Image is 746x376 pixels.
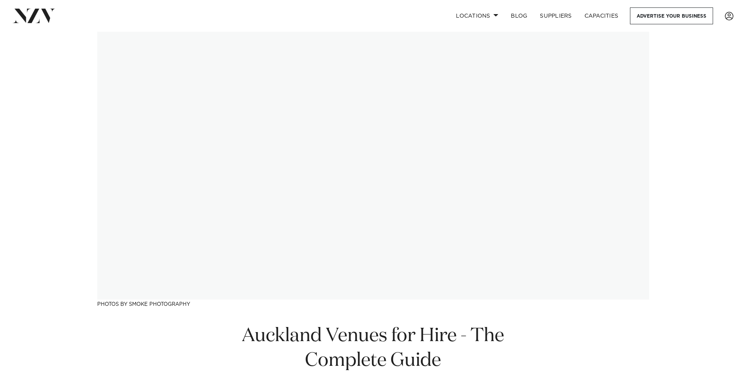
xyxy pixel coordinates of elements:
[450,7,505,24] a: Locations
[630,7,713,24] a: Advertise your business
[505,7,534,24] a: BLOG
[578,7,625,24] a: Capacities
[534,7,578,24] a: SUPPLIERS
[97,302,190,307] a: Photos by Smoke Photography
[239,324,507,373] h1: Auckland Venues for Hire - The Complete Guide
[13,9,55,23] img: nzv-logo.png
